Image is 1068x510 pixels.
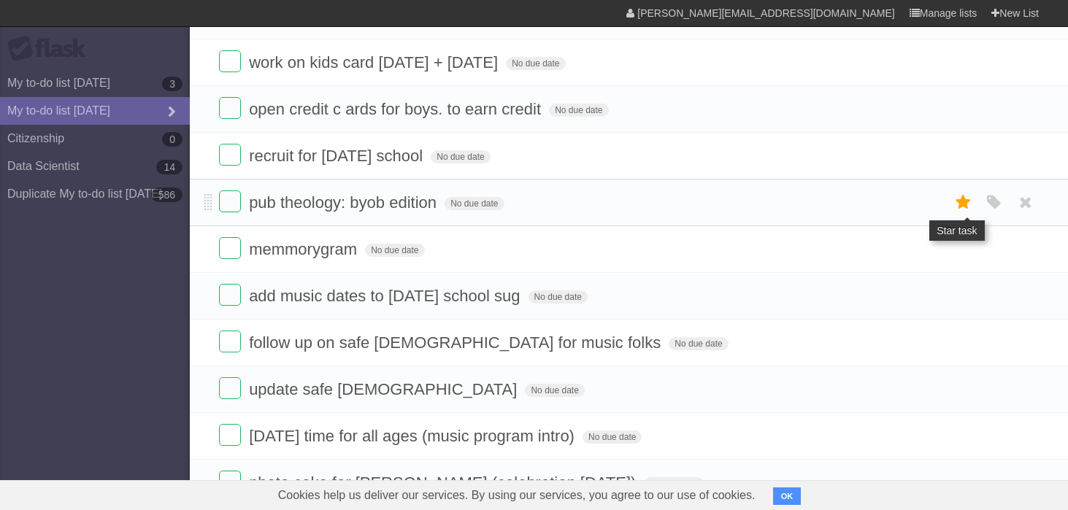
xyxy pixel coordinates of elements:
[219,424,241,446] label: Done
[549,104,608,117] span: No due date
[7,36,95,62] div: Flask
[219,471,241,492] label: Done
[249,147,426,165] span: recruit for [DATE] school
[249,474,639,492] span: photo cake for [PERSON_NAME] (celebration [DATE])
[219,190,241,212] label: Done
[249,100,545,118] span: open credit c ards for boys. to earn credit
[264,481,770,510] span: Cookies help us deliver our services. By using our services, you agree to our use of cookies.
[249,333,664,352] span: follow up on safe [DEMOGRAPHIC_DATA] for music folks
[249,427,578,445] span: [DATE] time for all ages (music program intro)
[506,57,565,70] span: No due date
[583,430,642,444] span: No due date
[950,190,977,215] label: Star task
[219,97,241,119] label: Done
[219,377,241,399] label: Done
[219,144,241,166] label: Done
[669,337,728,350] span: No due date
[162,77,183,91] b: 3
[219,331,241,352] label: Done
[249,287,523,305] span: add music dates to [DATE] school sug
[151,188,183,202] b: 586
[365,244,424,257] span: No due date
[162,132,183,147] b: 0
[529,290,588,304] span: No due date
[219,284,241,306] label: Done
[249,240,361,258] span: memmorygram
[249,53,502,72] span: work on kids card [DATE] + [DATE]
[773,487,802,505] button: OK
[219,50,241,72] label: Done
[644,477,703,490] span: No due date
[445,197,504,210] span: No due date
[219,237,241,259] label: Done
[431,150,490,163] span: No due date
[249,380,520,398] span: update safe [DEMOGRAPHIC_DATA]
[249,193,440,212] span: pub theology: byob edition
[525,384,584,397] span: No due date
[156,160,183,174] b: 14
